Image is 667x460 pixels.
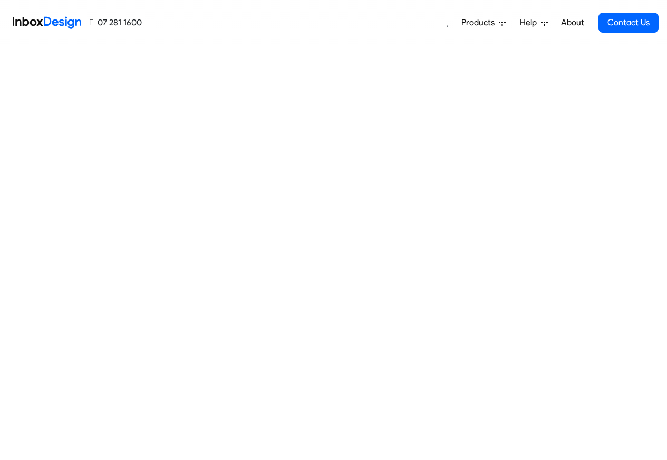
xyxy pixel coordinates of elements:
a: Products [457,12,510,33]
a: Contact Us [598,13,659,33]
span: Help [520,16,541,29]
a: Help [516,12,552,33]
span: Products [461,16,499,29]
a: 07 281 1600 [90,16,142,29]
a: About [558,12,587,33]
